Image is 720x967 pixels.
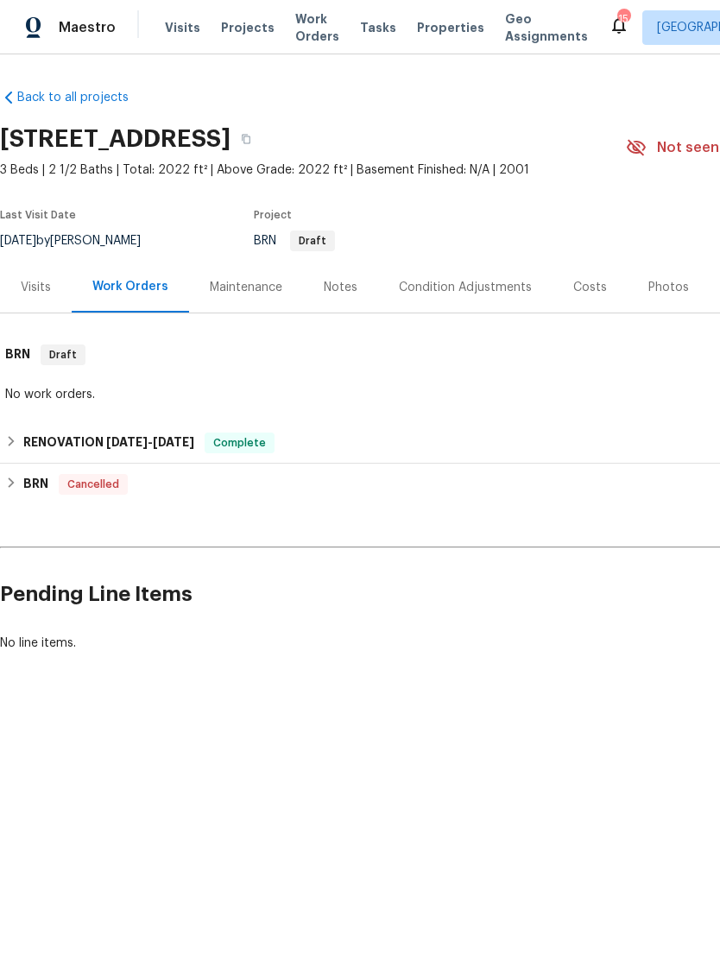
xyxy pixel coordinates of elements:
[23,474,48,495] h6: BRN
[60,476,126,493] span: Cancelled
[324,279,357,296] div: Notes
[221,19,275,36] span: Projects
[5,344,30,365] h6: BRN
[505,10,588,45] span: Geo Assignments
[360,22,396,34] span: Tasks
[21,279,51,296] div: Visits
[254,210,292,220] span: Project
[417,19,484,36] span: Properties
[165,19,200,36] span: Visits
[210,279,282,296] div: Maintenance
[106,436,148,448] span: [DATE]
[92,278,168,295] div: Work Orders
[399,279,532,296] div: Condition Adjustments
[573,279,607,296] div: Costs
[23,433,194,453] h6: RENOVATION
[59,19,116,36] span: Maestro
[106,436,194,448] span: -
[254,235,335,247] span: BRN
[292,236,333,246] span: Draft
[648,279,689,296] div: Photos
[617,10,629,28] div: 15
[42,346,84,363] span: Draft
[153,436,194,448] span: [DATE]
[206,434,273,452] span: Complete
[295,10,339,45] span: Work Orders
[231,123,262,155] button: Copy Address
